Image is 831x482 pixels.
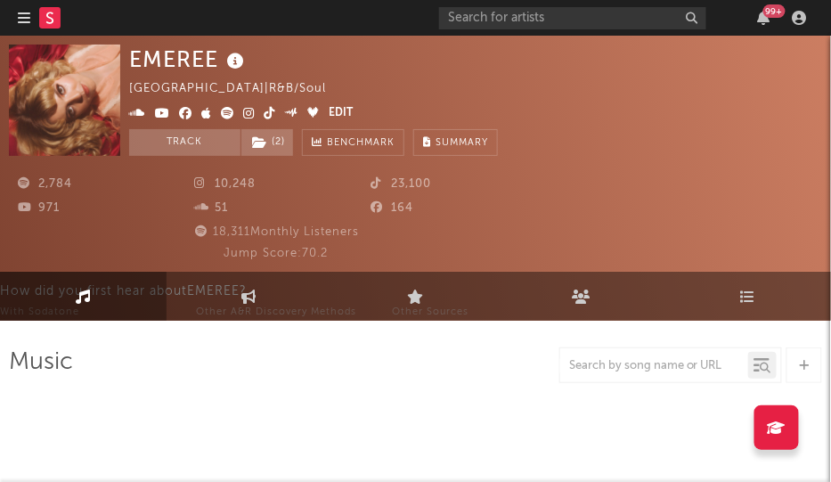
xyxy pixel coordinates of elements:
[18,178,72,190] span: 2,784
[193,226,360,238] span: 18,311 Monthly Listeners
[240,129,294,156] span: ( 2 )
[327,133,395,154] span: Benchmark
[763,4,786,18] div: 99 +
[18,202,60,214] span: 971
[302,129,404,156] a: Benchmark
[436,138,488,148] span: Summary
[194,202,228,214] span: 51
[758,11,770,25] button: 99+
[129,45,248,74] div: EMEREE
[129,78,346,100] div: [GEOGRAPHIC_DATA] | R&B/Soul
[371,178,431,190] span: 23,100
[413,129,498,156] button: Summary
[560,359,748,373] input: Search by song name or URL
[224,248,329,259] span: Jump Score: 70.2
[439,7,706,29] input: Search for artists
[371,202,413,214] span: 164
[194,178,256,190] span: 10,248
[329,103,353,125] button: Edit
[241,129,293,156] button: (2)
[129,129,240,156] button: Track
